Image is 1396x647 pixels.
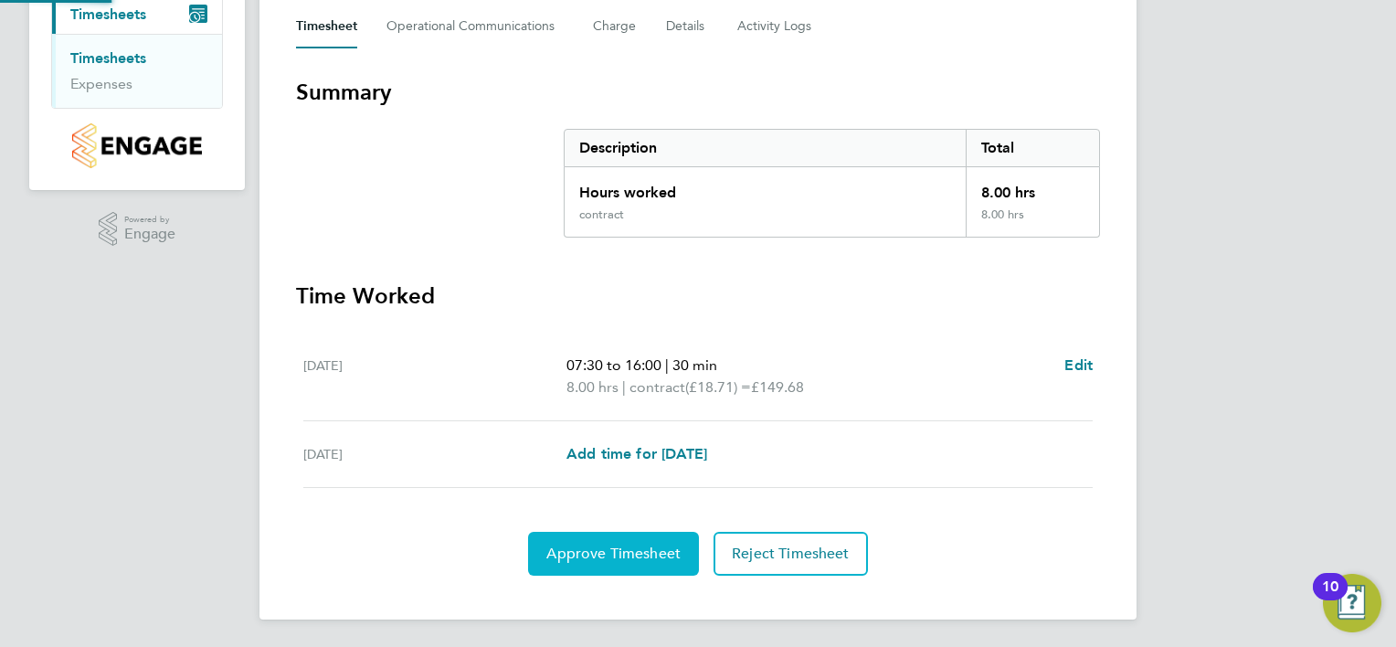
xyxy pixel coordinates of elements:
span: Powered by [124,212,175,228]
a: Timesheets [70,49,146,67]
div: 8.00 hrs [966,167,1099,207]
span: | [622,378,626,396]
a: Powered byEngage [99,212,176,247]
span: | [665,356,669,374]
h3: Summary [296,78,1100,107]
div: [DATE] [303,443,566,465]
img: countryside-properties-logo-retina.png [72,123,201,168]
div: 10 [1322,587,1338,610]
button: Approve Timesheet [528,532,699,576]
span: Timesheets [70,5,146,23]
span: Add time for [DATE] [566,445,707,462]
button: Activity Logs [737,5,814,48]
h3: Time Worked [296,281,1100,311]
span: £149.68 [751,378,804,396]
button: Charge [593,5,637,48]
div: Description [565,130,966,166]
span: 07:30 to 16:00 [566,356,661,374]
button: Timesheet [296,5,357,48]
div: Timesheets [52,34,222,108]
span: Reject Timesheet [732,545,850,563]
span: Edit [1064,356,1093,374]
div: contract [579,207,624,222]
button: Reject Timesheet [714,532,868,576]
a: Edit [1064,355,1093,377]
span: 8.00 hrs [566,378,619,396]
div: [DATE] [303,355,566,398]
span: 30 min [672,356,717,374]
a: Go to home page [51,123,223,168]
span: (£18.71) = [685,378,751,396]
div: Total [966,130,1099,166]
div: Summary [564,129,1100,238]
div: Hours worked [565,167,966,207]
a: Add time for [DATE] [566,443,707,465]
span: contract [629,377,685,398]
button: Details [666,5,708,48]
button: Operational Communications [386,5,564,48]
button: Open Resource Center, 10 new notifications [1323,574,1381,632]
div: 8.00 hrs [966,207,1099,237]
section: Timesheet [296,78,1100,576]
span: Engage [124,227,175,242]
a: Expenses [70,75,132,92]
span: Approve Timesheet [546,545,681,563]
